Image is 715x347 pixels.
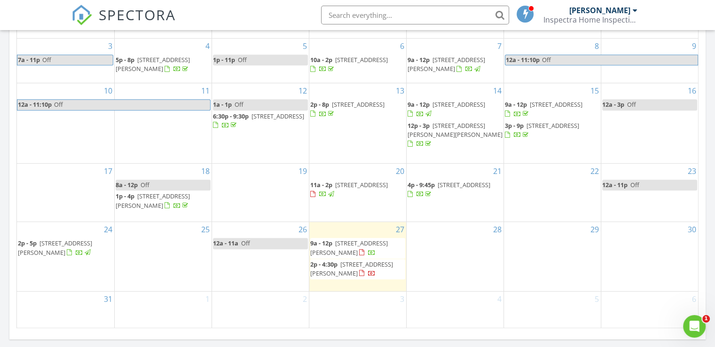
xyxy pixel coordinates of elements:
[683,315,706,338] iframe: Intercom live chat
[505,121,524,130] span: 3p - 9p
[503,164,601,222] td: Go to August 22, 2025
[204,292,212,307] a: Go to September 1, 2025
[116,191,211,211] a: 1p - 4p [STREET_ADDRESS][PERSON_NAME]
[310,100,385,118] a: 2p - 8p [STREET_ADDRESS]
[438,181,490,189] span: [STREET_ADDRESS]
[601,222,698,292] td: Go to August 30, 2025
[42,55,51,64] span: Off
[690,292,698,307] a: Go to September 6, 2025
[213,100,232,109] span: 1a - 1p
[213,239,238,247] span: 12a - 11a
[114,222,212,292] td: Go to August 25, 2025
[309,39,406,83] td: Go to August 6, 2025
[495,292,503,307] a: Go to September 4, 2025
[394,222,406,237] a: Go to August 27, 2025
[310,239,332,247] span: 9a - 12p
[116,55,211,75] a: 5p - 8p [STREET_ADDRESS][PERSON_NAME]
[17,55,40,65] span: 7a - 11p
[102,83,114,98] a: Go to August 10, 2025
[213,111,308,131] a: 6:30p - 9:30p [STREET_ADDRESS]
[602,100,624,109] span: 12a - 3p
[71,13,176,32] a: SPECTORA
[102,222,114,237] a: Go to August 24, 2025
[212,222,309,292] td: Go to August 26, 2025
[116,181,138,189] span: 8a - 12p
[116,192,190,209] span: [STREET_ADDRESS][PERSON_NAME]
[406,222,503,292] td: Go to August 28, 2025
[332,100,385,109] span: [STREET_ADDRESS]
[309,83,406,164] td: Go to August 13, 2025
[686,83,698,98] a: Go to August 16, 2025
[18,239,92,256] span: [STREET_ADDRESS][PERSON_NAME]
[408,121,503,139] span: [STREET_ADDRESS][PERSON_NAME][PERSON_NAME]
[18,239,92,256] a: 2p - 5p [STREET_ADDRESS][PERSON_NAME]
[491,164,503,179] a: Go to August 21, 2025
[238,55,247,64] span: Off
[241,239,250,247] span: Off
[589,222,601,237] a: Go to August 29, 2025
[503,83,601,164] td: Go to August 15, 2025
[601,164,698,222] td: Go to August 23, 2025
[408,181,490,198] a: 4p - 9:45p [STREET_ADDRESS]
[630,181,639,189] span: Off
[310,55,332,64] span: 10a - 2p
[398,292,406,307] a: Go to September 3, 2025
[491,83,503,98] a: Go to August 14, 2025
[106,39,114,54] a: Go to August 3, 2025
[297,222,309,237] a: Go to August 26, 2025
[601,292,698,328] td: Go to September 6, 2025
[213,112,249,120] span: 6:30p - 9:30p
[503,39,601,83] td: Go to August 8, 2025
[213,55,235,64] span: 1p - 11p
[17,83,114,164] td: Go to August 10, 2025
[301,39,309,54] a: Go to August 5, 2025
[495,39,503,54] a: Go to August 7, 2025
[116,192,190,209] a: 1p - 4p [STREET_ADDRESS][PERSON_NAME]
[212,292,309,328] td: Go to September 2, 2025
[408,55,503,75] a: 9a - 12p [STREET_ADDRESS][PERSON_NAME]
[408,181,435,189] span: 4p - 9:45p
[702,315,710,323] span: 1
[17,100,52,110] span: 12a - 11:10p
[17,39,114,83] td: Go to August 3, 2025
[116,55,134,64] span: 5p - 8p
[18,239,37,247] span: 2p - 5p
[141,181,149,189] span: Off
[491,222,503,237] a: Go to August 28, 2025
[114,39,212,83] td: Go to August 4, 2025
[335,55,388,64] span: [STREET_ADDRESS]
[18,238,113,258] a: 2p - 5p [STREET_ADDRESS][PERSON_NAME]
[310,55,405,75] a: 10a - 2p [STREET_ADDRESS]
[408,55,485,73] a: 9a - 12p [STREET_ADDRESS][PERSON_NAME]
[204,39,212,54] a: Go to August 4, 2025
[503,222,601,292] td: Go to August 29, 2025
[17,222,114,292] td: Go to August 24, 2025
[212,39,309,83] td: Go to August 5, 2025
[627,100,636,109] span: Off
[310,100,329,109] span: 2p - 8p
[297,83,309,98] a: Go to August 12, 2025
[116,192,134,200] span: 1p - 4p
[589,164,601,179] a: Go to August 22, 2025
[526,121,579,130] span: [STREET_ADDRESS]
[602,181,628,189] span: 12a - 11p
[212,83,309,164] td: Go to August 12, 2025
[505,100,527,109] span: 9a - 12p
[99,5,176,24] span: SPECTORA
[408,100,430,109] span: 9a - 12p
[199,222,212,237] a: Go to August 25, 2025
[71,5,92,25] img: The Best Home Inspection Software - Spectora
[309,222,406,292] td: Go to August 27, 2025
[114,83,212,164] td: Go to August 11, 2025
[297,164,309,179] a: Go to August 19, 2025
[432,100,485,109] span: [STREET_ADDRESS]
[505,55,540,65] span: 12a - 11:10p
[310,180,405,200] a: 11a - 2p [STREET_ADDRESS]
[569,6,630,15] div: [PERSON_NAME]
[212,164,309,222] td: Go to August 19, 2025
[394,83,406,98] a: Go to August 13, 2025
[17,164,114,222] td: Go to August 17, 2025
[505,99,600,119] a: 9a - 12p [STREET_ADDRESS]
[235,100,244,109] span: Off
[398,39,406,54] a: Go to August 6, 2025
